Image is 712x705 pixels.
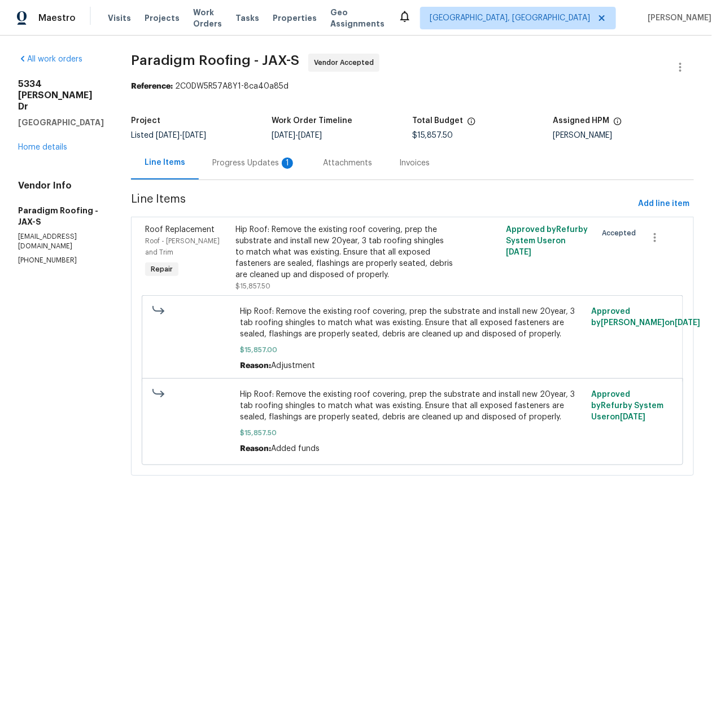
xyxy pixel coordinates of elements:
[241,389,585,423] span: Hip Roof: Remove the existing roof covering, prep the substrate and install new 20year, 3 tab roo...
[131,194,634,214] span: Line Items
[272,117,352,125] h5: Work Order Timeline
[145,226,215,234] span: Roof Replacement
[592,308,701,327] span: Approved by [PERSON_NAME] on
[643,12,711,24] span: [PERSON_NAME]
[634,194,694,214] button: Add line item
[592,391,664,421] span: Approved by Refurby System User on
[621,413,646,421] span: [DATE]
[18,232,104,251] p: [EMAIL_ADDRESS][DOMAIN_NAME]
[506,248,531,256] span: [DATE]
[182,132,206,139] span: [DATE]
[298,132,322,139] span: [DATE]
[156,132,180,139] span: [DATE]
[131,54,299,67] span: Paradigm Roofing - JAX-S
[273,12,317,24] span: Properties
[18,117,104,128] h5: [GEOGRAPHIC_DATA]
[193,7,222,29] span: Work Orders
[272,445,320,453] span: Added funds
[241,427,585,439] span: $15,857.50
[399,157,430,169] div: Invoices
[146,264,177,275] span: Repair
[506,226,588,256] span: Approved by Refurby System User on
[145,12,180,24] span: Projects
[235,224,455,281] div: Hip Roof: Remove the existing roof covering, prep the substrate and install new 20year, 3 tab roo...
[241,445,272,453] span: Reason:
[18,256,104,265] p: [PHONE_NUMBER]
[131,81,694,92] div: 2C0DW5R57A8Y1-8ca40a85d
[241,344,585,356] span: $15,857.00
[282,157,293,169] div: 1
[638,197,689,211] span: Add line item
[602,227,640,239] span: Accepted
[467,117,476,132] span: The total cost of line items that have been proposed by Opendoor. This sum includes line items th...
[330,7,385,29] span: Geo Assignments
[18,143,67,151] a: Home details
[675,319,701,327] span: [DATE]
[18,180,104,191] h4: Vendor Info
[413,117,464,125] h5: Total Budget
[145,157,185,168] div: Line Items
[235,14,259,22] span: Tasks
[108,12,131,24] span: Visits
[18,205,104,227] h5: Paradigm Roofing - JAX-S
[323,157,372,169] div: Attachments
[241,306,585,340] span: Hip Roof: Remove the existing roof covering, prep the substrate and install new 20year, 3 tab roo...
[272,132,295,139] span: [DATE]
[131,117,160,125] h5: Project
[235,283,270,290] span: $15,857.50
[18,55,82,63] a: All work orders
[613,117,622,132] span: The hpm assigned to this work order.
[131,132,206,139] span: Listed
[272,362,316,370] span: Adjustment
[156,132,206,139] span: -
[18,78,104,112] h2: 5334 [PERSON_NAME] Dr
[241,362,272,370] span: Reason:
[413,132,453,139] span: $15,857.50
[430,12,590,24] span: [GEOGRAPHIC_DATA], [GEOGRAPHIC_DATA]
[145,238,220,256] span: Roof - [PERSON_NAME] and Trim
[314,57,378,68] span: Vendor Accepted
[131,82,173,90] b: Reference:
[38,12,76,24] span: Maestro
[553,132,694,139] div: [PERSON_NAME]
[553,117,610,125] h5: Assigned HPM
[272,132,322,139] span: -
[212,157,296,169] div: Progress Updates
